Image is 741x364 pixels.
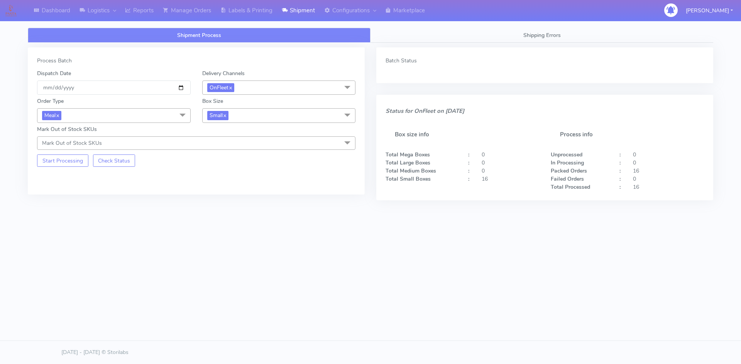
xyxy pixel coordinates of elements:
[476,175,545,183] div: 16
[37,97,64,105] label: Order Type
[468,159,469,166] strong: :
[42,111,61,120] span: Meal
[476,167,545,175] div: 0
[386,167,436,174] strong: Total Medium Boxes
[386,57,704,65] div: Batch Status
[627,167,710,175] div: 16
[37,154,88,167] button: Start Processing
[551,122,704,147] h5: Process info
[56,111,59,119] a: x
[551,151,582,158] strong: Unprocessed
[476,151,545,159] div: 0
[386,107,464,115] i: Status for OnFleet on [DATE]
[202,69,245,77] label: Delivery Channels
[228,83,232,91] a: x
[627,159,710,167] div: 0
[42,139,102,147] span: Mark Out of Stock SKUs
[551,175,584,183] strong: Failed Orders
[93,154,135,167] button: Check Status
[207,111,228,120] span: Small
[627,183,710,191] div: 16
[619,159,621,166] strong: :
[619,167,621,174] strong: :
[28,28,713,43] ul: Tabs
[37,57,355,65] div: Process Batch
[619,175,621,183] strong: :
[468,151,469,158] strong: :
[468,175,469,183] strong: :
[202,97,223,105] label: Box Size
[523,32,561,39] span: Shipping Errors
[551,167,587,174] strong: Packed Orders
[386,175,431,183] strong: Total Small Boxes
[386,151,430,158] strong: Total Mega Boxes
[476,159,545,167] div: 0
[680,3,739,18] button: [PERSON_NAME]
[627,175,710,183] div: 0
[177,32,221,39] span: Shipment Process
[619,151,621,158] strong: :
[551,159,584,166] strong: In Processing
[468,167,469,174] strong: :
[551,183,590,191] strong: Total Processed
[386,159,430,166] strong: Total Large Boxes
[619,183,621,191] strong: :
[37,69,71,77] label: Dispatch Date
[207,83,234,92] span: OnFleet
[223,111,226,119] a: x
[386,122,539,147] h5: Box size info
[627,151,710,159] div: 0
[37,125,97,133] label: Mark Out of Stock SKUs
